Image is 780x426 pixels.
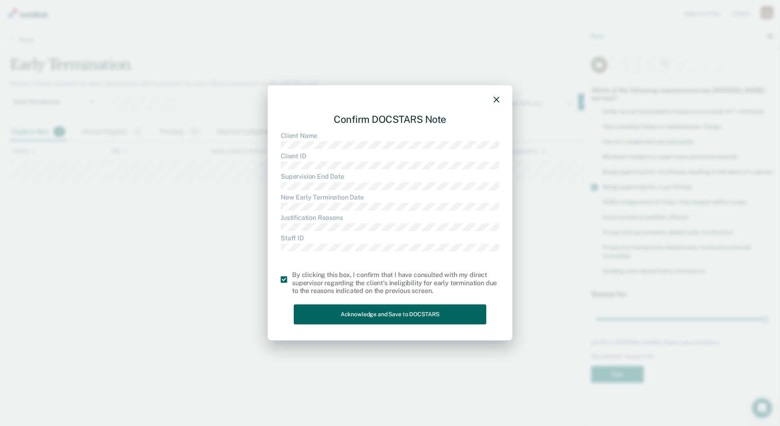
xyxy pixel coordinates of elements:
dt: New Early Termination Date [281,193,499,201]
dt: Supervision End Date [281,173,499,180]
dt: Staff ID [281,234,499,242]
div: By clicking this box, I confirm that I have consulted with my direct supervisor regarding the cli... [292,271,499,295]
dt: Justification Reasons [281,214,499,222]
dt: Client Name [281,132,499,140]
div: Confirm DOCSTARS Note [281,107,499,132]
dt: Client ID [281,152,499,160]
button: Acknowledge and Save to DOCSTARS [294,304,486,324]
